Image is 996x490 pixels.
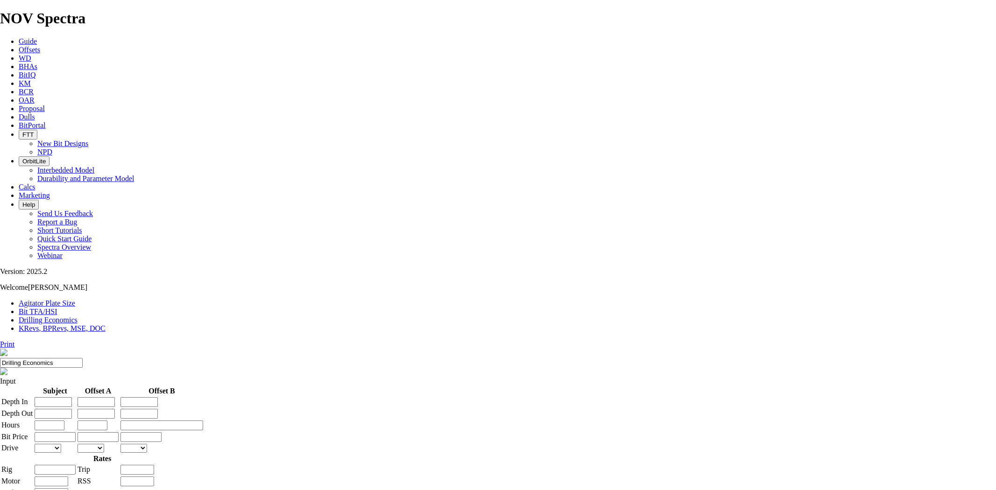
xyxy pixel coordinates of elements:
a: KM [19,79,31,87]
a: Spectra Overview [37,243,91,251]
a: Bit TFA/HSI [19,308,57,315]
a: BCR [19,88,34,96]
a: Offsets [19,46,40,54]
label: Motor [1,477,20,485]
th: Offset A [77,386,119,396]
a: Webinar [37,252,63,259]
a: Short Tutorials [37,226,82,234]
a: BHAs [19,63,37,70]
a: BitPortal [19,121,46,129]
th: Subject [34,386,76,396]
td: Drive [1,443,33,453]
label: RSS [78,477,91,485]
a: BitIQ [19,71,35,79]
button: FTT [19,130,37,140]
button: Help [19,200,39,210]
label: Trip [78,465,90,473]
label: Rig [1,465,12,473]
span: Help [22,201,35,208]
a: NPD [37,148,52,156]
td: Depth Out [1,408,33,419]
a: OAR [19,96,35,104]
a: Guide [19,37,37,45]
button: OrbitLite [19,156,49,166]
a: KRevs, BPRevs, MSE, DOC [19,324,106,332]
td: Depth In [1,397,33,407]
a: WD [19,54,31,62]
a: Marketing [19,191,50,199]
a: Interbedded Model [37,166,94,174]
a: Send Us Feedback [37,210,93,217]
a: Proposal [19,105,45,112]
span: OrbitLite [22,158,46,165]
span: FTT [22,131,34,138]
th: Offset B [120,386,204,396]
a: Calcs [19,183,35,191]
a: New Bit Designs [37,140,88,147]
a: Agitator Plate Size [19,299,75,307]
a: Dulls [19,113,35,121]
td: Bit Price [1,432,33,442]
a: Drilling Economics [19,316,78,324]
a: Durability and Parameter Model [37,175,134,182]
th: Rates [1,454,204,463]
a: Report a Bug [37,218,77,226]
a: Quick Start Guide [37,235,92,243]
span: [PERSON_NAME] [28,283,87,291]
td: Hours [1,420,33,431]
